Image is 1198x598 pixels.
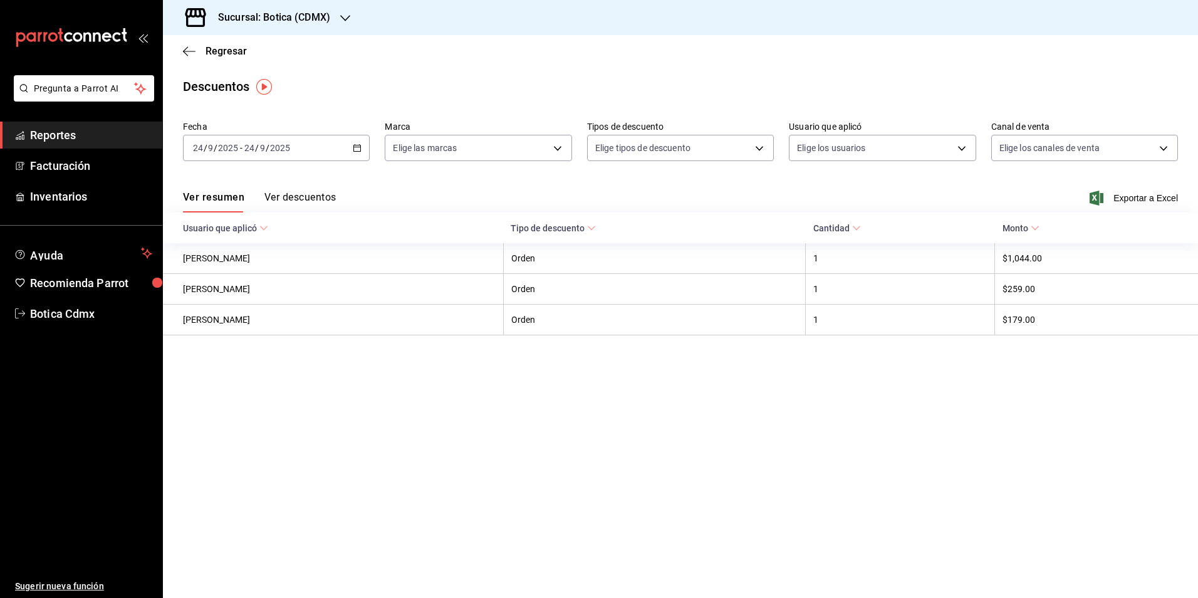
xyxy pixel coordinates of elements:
th: [PERSON_NAME] [163,243,503,274]
th: Orden [503,305,806,335]
span: Botica Cdmx [30,305,152,322]
span: Ayuda [30,246,136,261]
span: Elige los canales de venta [999,142,1100,154]
label: Marca [385,122,571,131]
input: -- [244,143,255,153]
th: [PERSON_NAME] [163,274,503,305]
th: 1 [806,243,995,274]
span: Tipo de descuento [511,223,596,233]
div: navigation tabs [183,191,336,212]
th: [PERSON_NAME] [163,305,503,335]
span: Usuario que aplicó [183,223,268,233]
span: Inventarios [30,188,152,205]
span: / [204,143,207,153]
span: Elige los usuarios [797,142,865,154]
input: -- [207,143,214,153]
th: $259.00 [995,274,1198,305]
label: Usuario que aplicó [789,122,976,131]
label: Tipos de descuento [587,122,774,131]
span: / [266,143,269,153]
button: Regresar [183,45,247,57]
span: Recomienda Parrot [30,275,152,291]
span: Elige tipos de descuento [595,142,690,154]
input: -- [259,143,266,153]
th: Orden [503,274,806,305]
span: Pregunta a Parrot AI [34,82,135,95]
span: / [214,143,217,153]
img: Tooltip marker [256,79,272,95]
label: Canal de venta [991,122,1178,131]
th: $1,044.00 [995,243,1198,274]
button: open_drawer_menu [138,33,148,43]
button: Ver descuentos [264,191,336,212]
input: -- [192,143,204,153]
button: Exportar a Excel [1092,191,1178,206]
span: / [255,143,259,153]
th: 1 [806,274,995,305]
a: Pregunta a Parrot AI [9,91,154,104]
span: Reportes [30,127,152,144]
span: Elige las marcas [393,142,457,154]
th: $179.00 [995,305,1198,335]
span: Regresar [206,45,247,57]
span: - [240,143,242,153]
span: Monto [1003,223,1039,233]
button: Pregunta a Parrot AI [14,75,154,102]
th: Orden [503,243,806,274]
button: Ver resumen [183,191,244,212]
input: ---- [269,143,291,153]
span: Facturación [30,157,152,174]
h3: Sucursal: Botica (CDMX) [208,10,330,25]
span: Sugerir nueva función [15,580,152,593]
th: 1 [806,305,995,335]
input: ---- [217,143,239,153]
div: Descuentos [183,77,249,96]
span: Cantidad [813,223,861,233]
label: Fecha [183,122,370,131]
